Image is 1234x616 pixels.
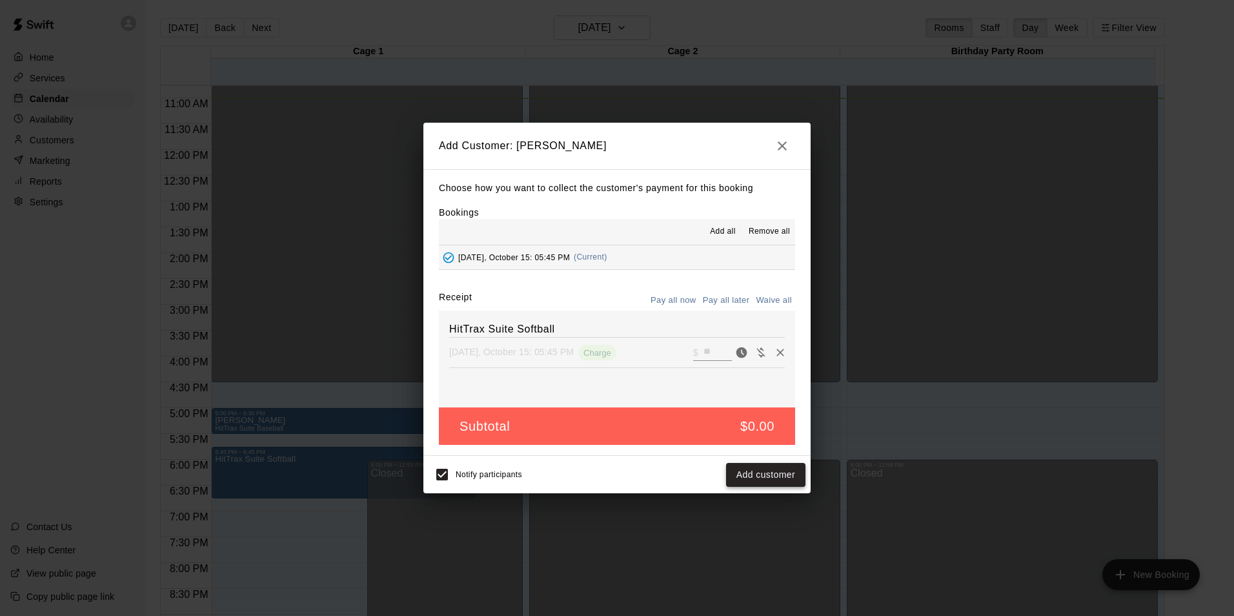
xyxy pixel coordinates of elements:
button: Added - Collect Payment[DATE], October 15: 05:45 PM(Current) [439,245,795,269]
p: [DATE], October 15: 05:45 PM [449,345,574,358]
button: Add customer [726,463,805,487]
button: Pay all now [647,291,700,311]
button: Added - Collect Payment [439,248,458,267]
span: Add all [710,225,736,238]
span: Notify participants [456,471,522,480]
span: Pay now [732,346,751,357]
label: Bookings [439,207,479,218]
h5: Subtotal [460,418,510,435]
button: Waive all [753,291,795,311]
p: $ [693,346,698,359]
span: (Current) [574,252,607,262]
h5: $0.00 [740,418,774,435]
button: Add all [702,221,743,242]
span: Waive payment [751,346,771,357]
span: Remove all [749,225,790,238]
p: Choose how you want to collect the customer's payment for this booking [439,180,795,196]
button: Pay all later [700,291,753,311]
h6: HitTrax Suite Softball [449,321,785,338]
button: Remove all [743,221,795,242]
span: [DATE], October 15: 05:45 PM [458,252,570,262]
button: Remove [771,343,790,362]
h2: Add Customer: [PERSON_NAME] [423,123,811,169]
label: Receipt [439,291,472,311]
